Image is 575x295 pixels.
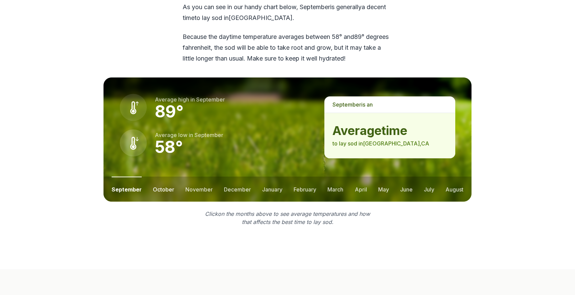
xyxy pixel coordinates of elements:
[400,177,413,202] button: june
[155,137,183,157] strong: 58 °
[327,177,343,202] button: march
[332,101,361,108] span: september
[155,101,184,121] strong: 89 °
[294,177,316,202] button: february
[153,177,174,202] button: october
[183,2,392,64] div: As you can see in our handy chart below, is generally a decent time to lay sod in [GEOGRAPHIC_DAT...
[300,3,330,10] span: september
[378,177,389,202] button: may
[332,124,447,137] strong: average time
[185,177,213,202] button: november
[324,96,455,113] p: is a n
[445,177,463,202] button: august
[155,131,223,139] p: Average low in
[183,31,392,64] p: Because the daytime temperature averages between 58 ° and 89 ° degrees fahrenheit, the sod will b...
[196,96,225,103] span: september
[224,177,251,202] button: december
[155,95,225,104] p: Average high in
[112,177,142,202] button: september
[332,139,447,147] p: to lay sod in [GEOGRAPHIC_DATA] , CA
[201,210,374,226] p: Click on the months above to see average temperatures and how that affects the best time to lay sod.
[424,177,434,202] button: july
[194,132,223,138] span: september
[355,177,367,202] button: april
[262,177,282,202] button: january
